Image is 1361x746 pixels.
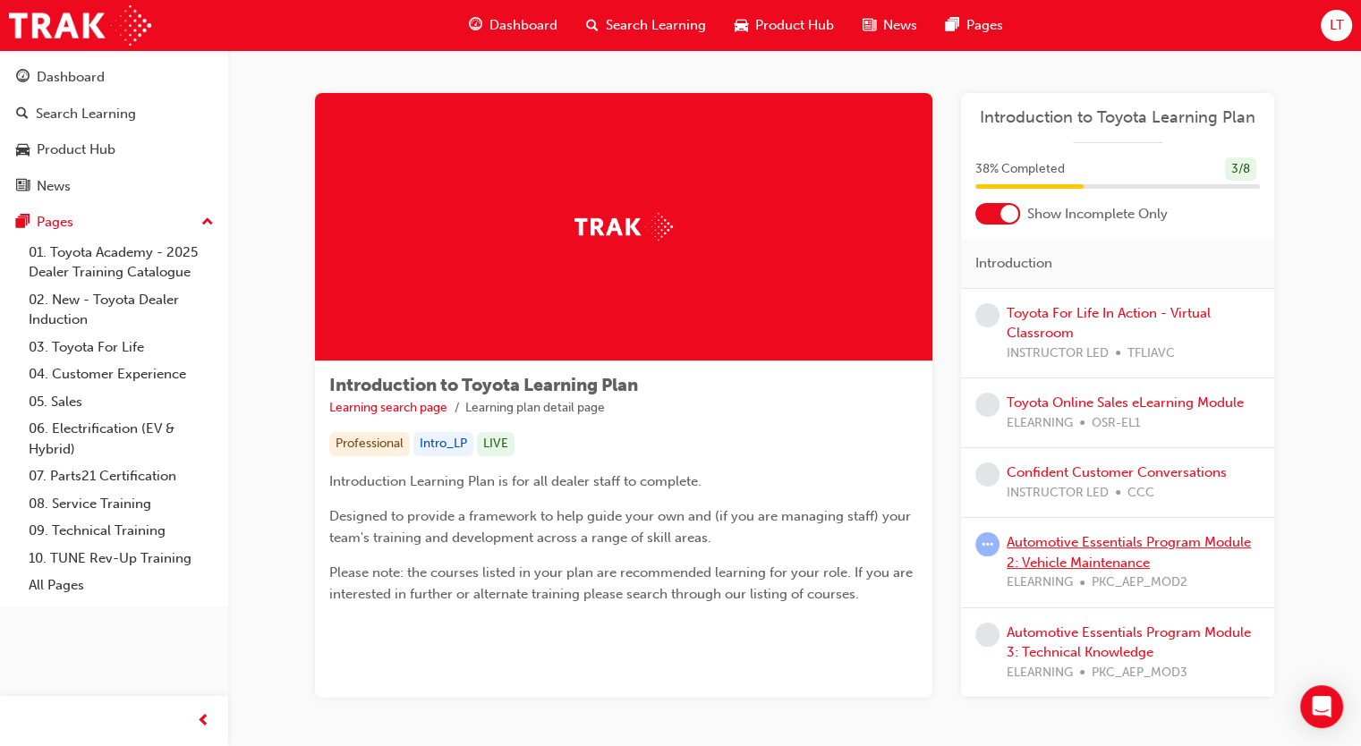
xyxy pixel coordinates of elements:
a: Toyota For Life In Action - Virtual Classroom [1007,305,1211,342]
span: pages-icon [946,14,959,37]
span: ELEARNING [1007,663,1073,683]
span: PKC_AEP_MOD2 [1092,572,1187,593]
div: Pages [37,212,73,233]
a: Automotive Essentials Program Module 2: Vehicle Maintenance [1007,534,1251,571]
span: TFLIAVC [1127,343,1175,364]
a: guage-iconDashboard [455,7,572,44]
a: Search Learning [7,97,221,131]
span: learningRecordVerb_NONE-icon [975,393,999,417]
span: learningRecordVerb_NONE-icon [975,623,999,647]
span: car-icon [16,142,30,158]
a: Toyota Online Sales eLearning Module [1007,394,1244,411]
a: All Pages [21,572,221,599]
a: 05. Sales [21,388,221,416]
li: Learning plan detail page [465,398,605,419]
span: LT [1329,15,1343,36]
a: Product Hub [7,133,221,166]
button: Pages [7,206,221,239]
span: news-icon [863,14,876,37]
a: 07. Parts21 Certification [21,462,221,490]
span: Designed to provide a framework to help guide your own and (if you are managing staff) your team'... [329,508,914,546]
span: INSTRUCTOR LED [1007,483,1109,504]
div: Open Intercom Messenger [1300,685,1343,728]
span: Dashboard [489,15,557,36]
span: Product Hub [755,15,834,36]
span: Pages [966,15,1003,36]
a: 04. Customer Experience [21,360,221,388]
div: Product Hub [37,140,115,160]
a: Confident Customer Conversations [1007,464,1227,480]
a: 08. Service Training [21,490,221,518]
a: 02. New - Toyota Dealer Induction [21,286,221,334]
span: news-icon [16,179,30,195]
div: News [37,176,71,197]
a: 10. TUNE Rev-Up Training [21,545,221,572]
a: 03. Toyota For Life [21,334,221,361]
span: News [883,15,917,36]
div: Search Learning [36,104,136,124]
a: 09. Technical Training [21,517,221,545]
span: CCC [1127,483,1154,504]
span: Introduction [975,253,1052,274]
span: ELEARNING [1007,572,1073,593]
span: search-icon [586,14,599,37]
span: Introduction to Toyota Learning Plan [329,375,638,395]
span: prev-icon [197,710,210,733]
a: 06. Electrification (EV & Hybrid) [21,415,221,462]
span: OSR-EL1 [1092,413,1141,434]
span: guage-icon [469,14,482,37]
span: pages-icon [16,215,30,231]
div: 3 / 8 [1225,157,1256,182]
a: pages-iconPages [931,7,1017,44]
a: Dashboard [7,61,221,94]
a: Learning search page [329,400,447,415]
button: LT [1321,10,1352,41]
span: ELEARNING [1007,413,1073,434]
span: Show Incomplete Only [1027,204,1168,225]
a: search-iconSearch Learning [572,7,720,44]
span: learningRecordVerb_ATTEMPT-icon [975,532,999,556]
img: Trak [9,5,151,46]
div: Intro_LP [413,432,473,456]
a: Introduction to Toyota Learning Plan [975,107,1260,128]
div: Dashboard [37,67,105,88]
div: LIVE [477,432,515,456]
span: INSTRUCTOR LED [1007,343,1109,364]
span: learningRecordVerb_NONE-icon [975,462,999,487]
a: car-iconProduct Hub [720,7,848,44]
span: Search Learning [606,15,706,36]
span: Introduction Learning Plan is for all dealer staff to complete. [329,473,702,489]
span: PKC_AEP_MOD3 [1092,663,1187,683]
a: 01. Toyota Academy - 2025 Dealer Training Catalogue [21,239,221,286]
span: search-icon [16,106,29,123]
a: Automotive Essentials Program Module 3: Technical Knowledge [1007,624,1251,661]
div: Professional [329,432,410,456]
span: 38 % Completed [975,159,1065,180]
a: News [7,170,221,203]
span: car-icon [735,14,748,37]
a: news-iconNews [848,7,931,44]
span: Please note: the courses listed in your plan are recommended learning for your role. If you are i... [329,564,916,602]
button: DashboardSearch LearningProduct HubNews [7,57,221,206]
span: learningRecordVerb_NONE-icon [975,303,999,327]
img: Trak [574,213,673,241]
span: guage-icon [16,70,30,86]
span: up-icon [201,211,214,234]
